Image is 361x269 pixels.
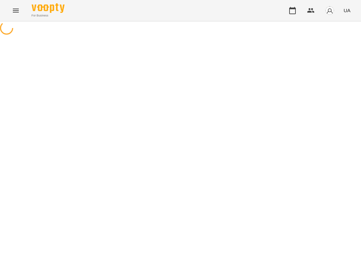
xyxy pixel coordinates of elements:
[344,7,350,14] span: UA
[325,6,334,15] img: avatar_s.png
[32,3,65,13] img: Voopty Logo
[341,4,353,16] button: UA
[32,14,65,18] span: For Business
[8,3,24,18] button: Menu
